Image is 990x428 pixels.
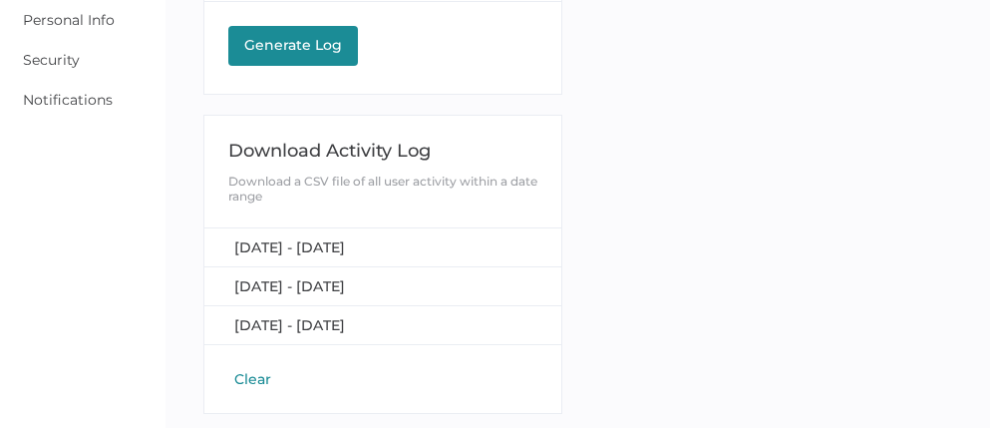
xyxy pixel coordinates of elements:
div: Download Activity Log [228,140,538,162]
a: Notifications [23,91,113,109]
span: [DATE] - [DATE] [234,316,345,334]
div: Download a CSV file of all user activity within a date range [228,174,538,204]
span: [DATE] - [DATE] [234,277,345,295]
button: Generate Log [228,26,358,66]
span: [DATE] - [DATE] [234,238,345,256]
a: Personal Info [23,11,115,29]
div: Generate Log [238,36,348,54]
button: Clear [228,369,277,389]
a: Security [23,51,80,69]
